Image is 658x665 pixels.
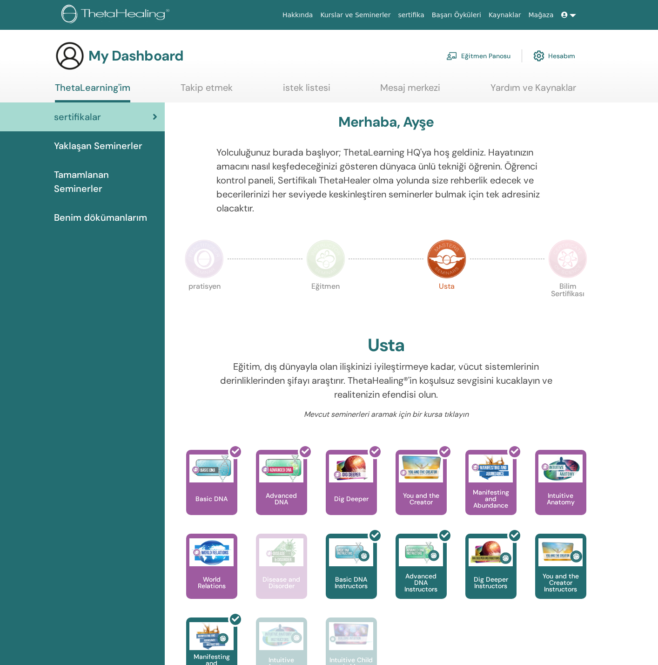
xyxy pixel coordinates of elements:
a: Hakkında [279,7,317,24]
img: Intuitive Anatomy [538,455,583,482]
img: Basic DNA Instructors [329,538,373,566]
a: Intuitive Anatomy Intuitive Anatomy [535,450,586,534]
h3: My Dashboard [88,47,183,64]
span: sertifikalar [54,110,101,124]
img: Advanced DNA [259,455,303,482]
img: Intuitive Anatomy Instructors [259,622,303,650]
a: You and the Creator Instructors You and the Creator Instructors [535,534,586,617]
p: Bilim Sertifikası [548,283,587,322]
a: Disease and Disorder Disease and Disorder [256,534,307,617]
a: Dig Deeper Dig Deeper [326,450,377,534]
p: Basic DNA Instructors [326,576,377,589]
img: Dig Deeper [329,455,373,482]
img: cog.svg [533,48,544,64]
p: You and the Creator [396,492,447,505]
img: Practitioner [185,239,224,278]
p: Disease and Disorder [256,576,307,589]
a: istek listesi [283,82,330,100]
a: Hesabım [533,46,575,66]
p: Manifesting and Abundance [465,489,517,509]
img: World Relations [189,538,234,566]
p: Dig Deeper Instructors [465,576,517,589]
img: logo.png [61,5,173,26]
h2: Usta [368,335,404,356]
img: Advanced DNA Instructors [399,538,443,566]
img: Intuitive Child In Me Instructors [329,622,373,645]
p: Dig Deeper [330,495,372,502]
img: You and the Creator Instructors [538,538,583,566]
p: pratisyen [185,283,224,322]
p: Advanced DNA [256,492,307,505]
p: Eğitmen [306,283,345,322]
a: Eğitmen Panosu [446,46,510,66]
a: Yardım ve Kaynaklar [490,82,576,100]
img: Basic DNA [189,455,234,482]
p: Advanced DNA Instructors [396,573,447,592]
a: Takip etmek [181,82,233,100]
a: Mesaj merkezi [380,82,440,100]
p: Mevcut seminerleri aramak için bir kursa tıklayın [216,409,556,420]
p: Intuitive Anatomy [535,492,586,505]
a: Başarı Öyküleri [428,7,485,24]
img: Manifesting and Abundance [469,455,513,482]
img: Certificate of Science [548,239,587,278]
a: Advanced DNA Advanced DNA [256,450,307,534]
a: Basic DNA Instructors Basic DNA Instructors [326,534,377,617]
img: Disease and Disorder [259,538,303,566]
img: Master [427,239,466,278]
img: generic-user-icon.jpg [55,41,85,71]
a: Basic DNA Basic DNA [186,450,237,534]
span: Benim dökümanlarım [54,210,147,224]
a: Mağaza [524,7,557,24]
p: Usta [427,283,466,322]
p: World Relations [186,576,237,589]
a: Advanced DNA Instructors Advanced DNA Instructors [396,534,447,617]
p: Eğitim, dış dünyayla olan ilişkinizi iyileştirmeye kadar, vücut sistemlerinin derinliklerinden şi... [216,360,556,401]
a: Kurslar ve Seminerler [316,7,394,24]
p: Yolculuğunuz burada başlıyor; ThetaLearning HQ'ya hoş geldiniz. Hayatınızın amacını nasıl keşfede... [216,145,556,215]
a: Kaynaklar [485,7,525,24]
p: You and the Creator Instructors [535,573,586,592]
h3: Merhaba, Ayşe [338,114,434,130]
img: Instructor [306,239,345,278]
a: sertifika [394,7,428,24]
img: You and the Creator [399,455,443,480]
a: ThetaLearning'im [55,82,130,102]
a: You and the Creator You and the Creator [396,450,447,534]
a: Manifesting and Abundance Manifesting and Abundance [465,450,517,534]
a: Dig Deeper Instructors Dig Deeper Instructors [465,534,517,617]
span: Tamamlanan Seminerler [54,168,157,196]
img: Manifesting and Abundance Instructors [189,622,234,650]
a: World Relations World Relations [186,534,237,617]
span: Yaklaşan Seminerler [54,139,142,153]
img: chalkboard-teacher.svg [446,52,457,60]
img: Dig Deeper Instructors [469,538,513,566]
